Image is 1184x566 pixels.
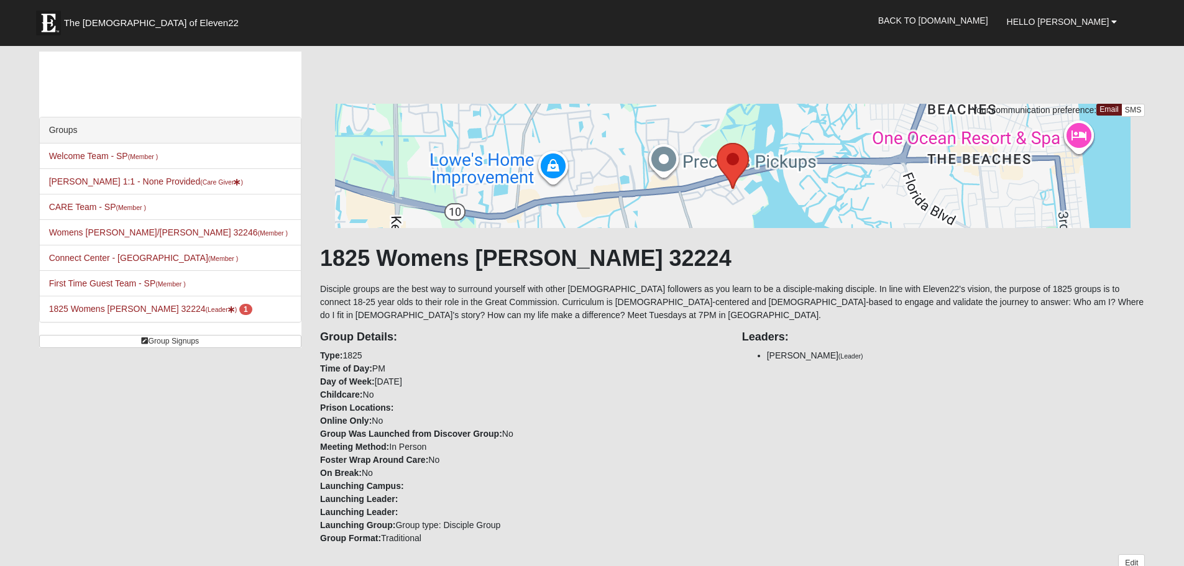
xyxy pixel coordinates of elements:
[49,227,288,237] a: Womens [PERSON_NAME]/[PERSON_NAME] 32246(Member )
[311,322,733,545] div: 1825 PM [DATE] No No No In Person No No Group type: Disciple Group Traditional
[49,151,158,161] a: Welcome Team - SP(Member )
[320,520,395,530] strong: Launching Group:
[742,331,1145,344] h4: Leaders:
[320,442,389,452] strong: Meeting Method:
[155,280,185,288] small: (Member )
[320,245,1145,272] h1: 1825 Womens [PERSON_NAME] 32224
[64,17,239,29] span: The [DEMOGRAPHIC_DATA] of Eleven22
[49,176,243,186] a: [PERSON_NAME] 1:1 - None Provided(Care Giver)
[320,377,375,386] strong: Day of Week:
[320,331,723,344] h4: Group Details:
[200,178,243,186] small: (Care Giver )
[320,350,342,360] strong: Type:
[320,455,428,465] strong: Foster Wrap Around Care:
[320,403,393,413] strong: Prison Locations:
[320,468,362,478] strong: On Break:
[320,429,502,439] strong: Group Was Launched from Discover Group:
[971,105,1096,115] span: Your communication preference:
[838,352,863,360] small: (Leader)
[1007,17,1109,27] span: Hello [PERSON_NAME]
[998,6,1127,37] a: Hello [PERSON_NAME]
[1121,104,1145,117] a: SMS
[320,390,362,399] strong: Childcare:
[128,153,158,160] small: (Member )
[39,335,301,348] a: Group Signups
[257,229,287,237] small: (Member )
[767,349,1145,362] li: [PERSON_NAME]
[116,204,146,211] small: (Member )
[208,255,238,262] small: (Member )
[49,278,186,288] a: First Time Guest Team - SP(Member )
[206,306,237,313] small: (Leader )
[869,5,998,36] a: Back to [DOMAIN_NAME]
[1096,104,1122,116] a: Email
[36,11,61,35] img: Eleven22 logo
[49,202,146,212] a: CARE Team - SP(Member )
[30,4,278,35] a: The [DEMOGRAPHIC_DATA] of Eleven22
[320,416,372,426] strong: Online Only:
[49,253,239,263] a: Connect Center - [GEOGRAPHIC_DATA](Member )
[320,507,398,517] strong: Launching Leader:
[320,481,404,491] strong: Launching Campus:
[320,363,372,373] strong: Time of Day:
[320,533,381,543] strong: Group Format:
[320,494,398,504] strong: Launching Leader:
[239,304,252,315] span: number of pending members
[49,304,252,314] a: 1825 Womens [PERSON_NAME] 32224(Leader) 1
[40,117,301,144] div: Groups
